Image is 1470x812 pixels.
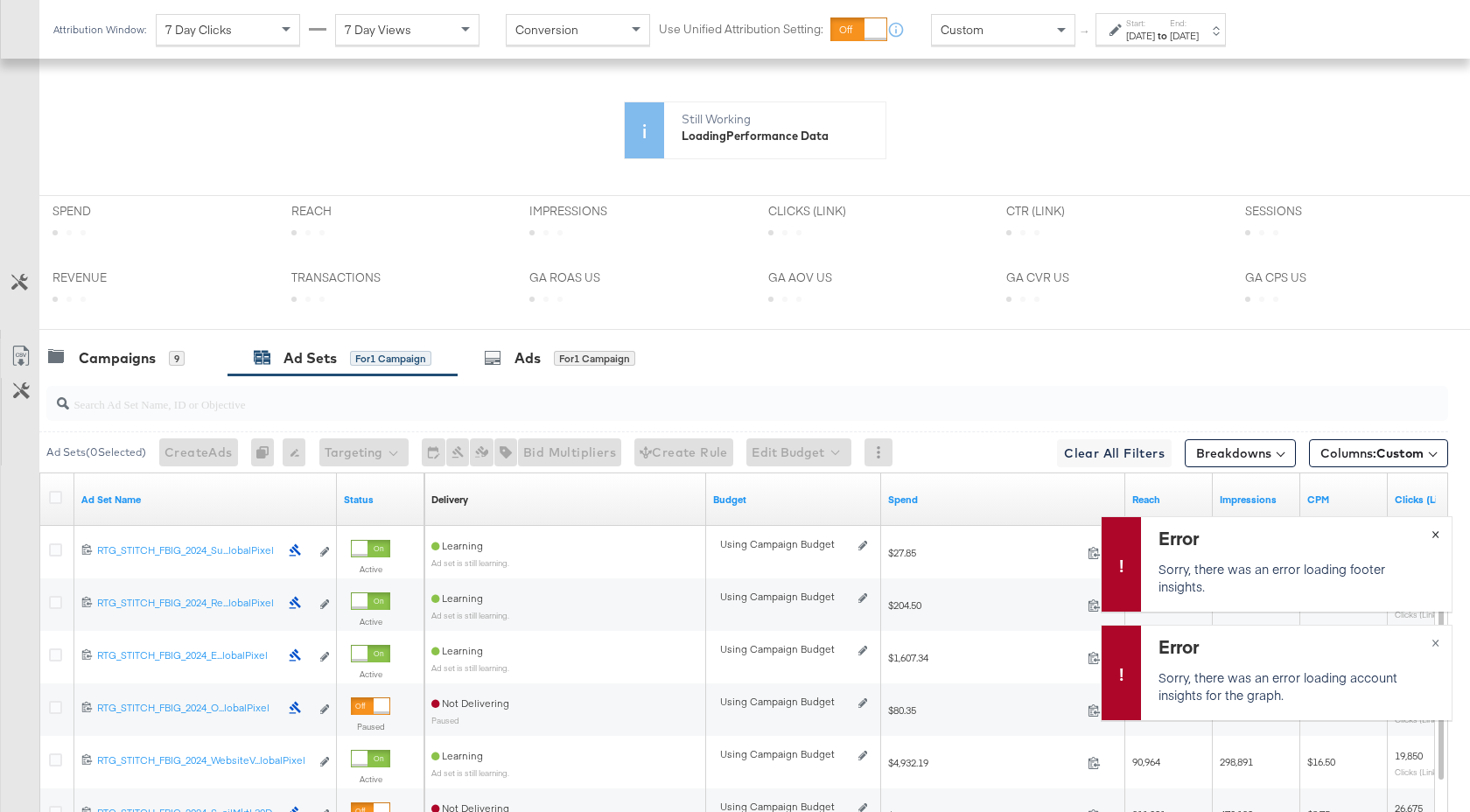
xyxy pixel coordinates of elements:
[1170,17,1199,29] label: End:
[1158,634,1430,660] div: Error
[351,616,390,627] label: Active
[720,642,854,656] div: Using Campaign Budget
[1077,30,1094,36] span: ↑
[1320,444,1424,462] span: Columns:
[1132,493,1206,507] a: The number of people your ad was served to.
[1126,29,1155,43] div: [DATE]
[351,773,390,785] label: Active
[888,703,1081,717] span: $80.35
[345,22,411,38] span: 7 Day Views
[514,348,541,368] div: Ads
[431,493,468,507] div: Delivery
[1158,668,1430,703] p: Sorry, there was an error loading account insights for the graph.
[941,22,983,38] span: Custom
[431,696,509,710] span: Not Delivering
[97,596,279,610] div: RTG_STITCH_FBIG_2024_Re...lobalPixel
[431,662,509,673] sub: Ad set is still learning.
[1395,766,1439,777] sub: Clicks (Link)
[97,701,279,715] div: RTG_STITCH_FBIG_2024_O...lobalPixel
[1419,517,1452,549] button: ×
[344,493,417,507] a: Shows the current state of your Ad Set.
[350,351,431,367] div: for 1 Campaign
[1307,493,1381,507] a: The average cost you've paid to have 1,000 impressions of your ad.
[1064,443,1165,465] span: Clear All Filters
[888,598,1081,612] span: $204.50
[1431,522,1439,542] span: ×
[720,695,854,709] div: Using Campaign Budget
[713,493,874,507] a: Shows the current budget of Ad Set.
[1220,493,1293,507] a: The number of times your ad was served. On mobile apps an ad is counted as served the first time ...
[720,590,854,604] div: Using Campaign Budget
[431,715,459,725] sub: Paused
[515,22,578,38] span: Conversion
[1155,29,1170,42] strong: to
[97,753,310,767] div: RTG_STITCH_FBIG_2024_WebsiteV...lobalPixel
[52,24,147,36] div: Attribution Window:
[1158,560,1430,595] p: Sorry, there was an error loading footer insights.
[1170,29,1199,43] div: [DATE]
[97,596,279,614] a: RTG_STITCH_FBIG_2024_Re...lobalPixel
[431,644,483,657] span: Learning
[351,721,390,732] label: Paused
[351,668,390,680] label: Active
[351,563,390,575] label: Active
[283,348,337,368] div: Ad Sets
[97,648,279,667] a: RTG_STITCH_FBIG_2024_E...lobalPixel
[431,539,483,552] span: Learning
[165,22,232,38] span: 7 Day Clicks
[431,591,483,605] span: Learning
[97,648,279,662] div: RTG_STITCH_FBIG_2024_E...lobalPixel
[720,747,854,761] div: Using Campaign Budget
[1126,17,1155,29] label: Start:
[251,438,283,466] div: 0
[1376,445,1424,461] span: Custom
[81,493,330,507] a: Your Ad Set name.
[97,543,279,562] a: RTG_STITCH_FBIG_2024_Su...lobalPixel
[1419,626,1452,657] button: ×
[431,610,509,620] sub: Ad set is still learning.
[431,767,509,778] sub: Ad set is still learning.
[888,493,1118,507] a: The total amount spent to date.
[1158,526,1430,551] div: Error
[97,543,279,557] div: RTG_STITCH_FBIG_2024_Su...lobalPixel
[1309,439,1448,467] button: Columns:Custom
[431,749,483,762] span: Learning
[431,557,509,568] sub: Ad set is still learning.
[1220,755,1253,768] span: 298,891
[97,701,279,719] a: RTG_STITCH_FBIG_2024_O...lobalPixel
[1132,755,1160,768] span: 90,964
[169,351,185,367] div: 9
[720,537,854,551] div: Using Campaign Budget
[79,348,156,368] div: Campaigns
[1185,439,1296,467] button: Breakdowns
[46,444,146,460] div: Ad Sets ( 0 Selected)
[888,651,1081,664] span: $1,607.34
[69,380,1321,414] input: Search Ad Set Name, ID or Objective
[1057,439,1172,467] button: Clear All Filters
[431,493,468,507] a: Reflects the ability of your Ad Set to achieve delivery based on ad states, schedule and budget.
[1431,631,1439,651] span: ×
[1395,749,1423,762] span: 19,850
[554,351,635,367] div: for 1 Campaign
[1307,755,1335,768] span: $16.50
[888,756,1081,769] span: $4,932.19
[888,546,1081,559] span: $27.85
[97,753,310,772] a: RTG_STITCH_FBIG_2024_WebsiteV...lobalPixel
[659,21,823,38] label: Use Unified Attribution Setting:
